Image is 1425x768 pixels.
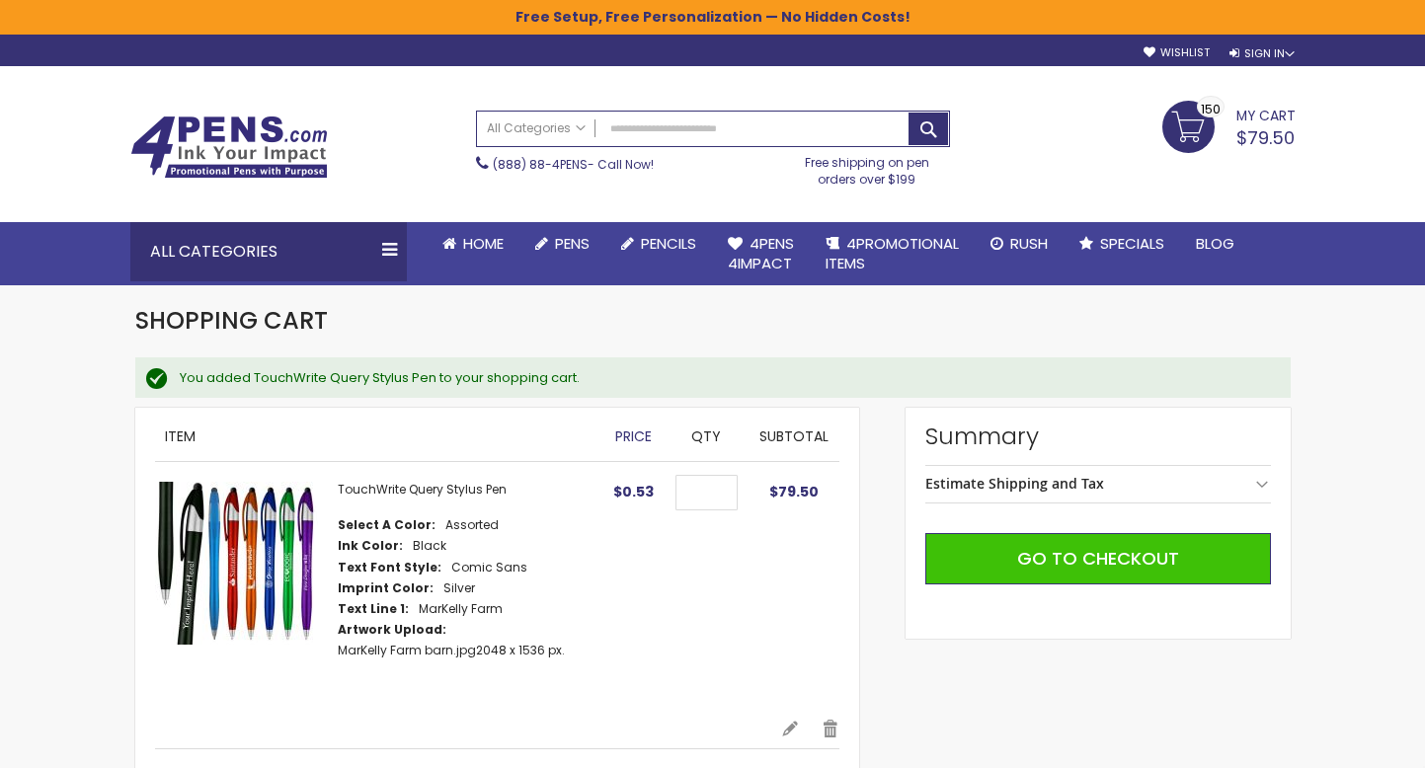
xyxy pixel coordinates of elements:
[1196,233,1234,254] span: Blog
[338,643,565,658] dd: 2048 x 1536 px.
[338,601,409,617] dt: Text Line 1
[1100,233,1164,254] span: Specials
[759,426,829,446] span: Subtotal
[477,112,595,144] a: All Categories
[784,147,950,187] div: Free shipping on pen orders over $199
[691,426,721,446] span: Qty
[427,222,519,266] a: Home
[338,481,507,498] a: TouchWrite Query Stylus Pen
[338,517,435,533] dt: Select A Color
[443,580,475,596] dd: Silver
[130,222,407,281] div: All Categories
[826,233,959,273] span: 4PROMOTIONAL ITEMS
[130,115,328,179] img: 4Pens Custom Pens and Promotional Products
[338,642,476,658] a: MarKelly Farm barn.jpg
[493,156,588,173] a: (888) 88-4PENS
[975,222,1064,266] a: Rush
[1144,45,1210,60] a: Wishlist
[1064,222,1180,266] a: Specials
[712,222,810,286] a: 4Pens4impact
[925,474,1104,493] strong: Estimate Shipping and Tax
[1201,100,1221,118] span: 150
[165,426,196,446] span: Item
[487,120,586,136] span: All Categories
[413,538,446,554] dd: Black
[925,421,1271,452] strong: Summary
[925,533,1271,584] button: Go to Checkout
[1236,125,1295,150] span: $79.50
[445,517,499,533] dd: Assorted
[555,233,590,254] span: Pens
[338,622,446,638] dt: Artwork Upload
[810,222,975,286] a: 4PROMOTIONALITEMS
[155,482,318,645] img: TouchWrite Query Stylus Pen-Assorted
[1010,233,1048,254] span: Rush
[615,426,652,446] span: Price
[338,560,441,576] dt: Text Font Style
[338,580,434,596] dt: Imprint Color
[1017,546,1179,571] span: Go to Checkout
[613,482,654,501] span: $0.53
[769,482,819,501] span: $79.50
[641,233,696,254] span: Pencils
[463,233,504,254] span: Home
[493,156,654,173] span: - Call Now!
[605,222,712,266] a: Pencils
[1229,46,1295,61] div: Sign In
[1180,222,1250,266] a: Blog
[419,601,503,617] dd: MarKelly Farm
[519,222,605,266] a: Pens
[338,538,403,554] dt: Ink Color
[155,482,338,699] a: TouchWrite Query Stylus Pen-Assorted
[728,233,794,273] span: 4Pens 4impact
[180,369,1271,387] div: You added TouchWrite Query Stylus Pen to your shopping cart.
[451,560,527,576] dd: Comic Sans
[135,304,328,337] span: Shopping Cart
[1162,101,1296,150] a: $79.50 150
